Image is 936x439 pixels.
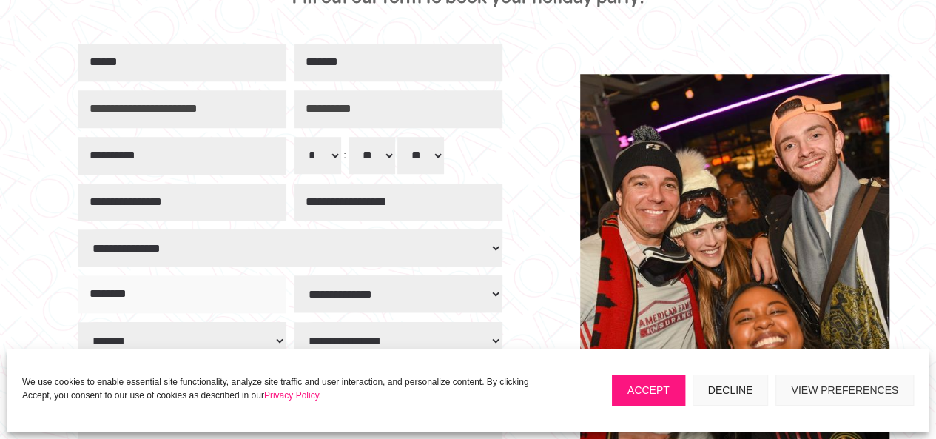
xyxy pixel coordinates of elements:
[22,375,560,402] p: We use cookies to enable essential site functionality, analyze site traffic and user interaction,...
[294,137,341,174] select: Time of Day ... hour
[612,375,685,406] button: Accept
[264,390,319,401] a: Privacy Policy
[775,375,914,406] button: View preferences
[693,375,769,406] button: Decline
[349,137,395,174] select: Time of Day ... minute
[397,137,444,174] select: Time of Day
[343,148,346,161] span: :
